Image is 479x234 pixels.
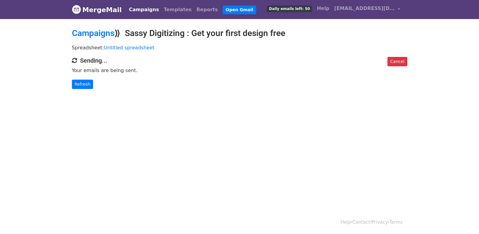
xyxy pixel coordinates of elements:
[72,28,407,38] h2: ⟫ Sassy Digitizing : Get your first design free
[72,57,407,64] h4: Sending...
[127,4,161,16] a: Campaigns
[72,5,81,14] img: MergeMail logo
[72,80,93,89] a: Refresh
[161,4,194,16] a: Templates
[334,5,395,12] span: [EMAIL_ADDRESS][DOMAIN_NAME]
[371,219,388,225] a: Privacy
[72,67,407,74] p: Your emails are being sent.
[104,45,154,51] a: Untitled spreadsheet
[72,44,407,51] p: Spreadsheet:
[332,2,403,17] a: [EMAIL_ADDRESS][DOMAIN_NAME]
[352,219,370,225] a: Contact
[264,2,314,15] a: Daily emails left: 50
[341,219,351,225] a: Help
[194,4,220,16] a: Reports
[389,219,403,225] a: Terms
[223,5,256,14] a: Open Gmail
[315,2,332,15] a: Help
[387,57,407,66] a: Cancel
[72,3,122,16] a: MergeMail
[72,28,115,38] a: Campaigns
[267,5,312,12] span: Daily emails left: 50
